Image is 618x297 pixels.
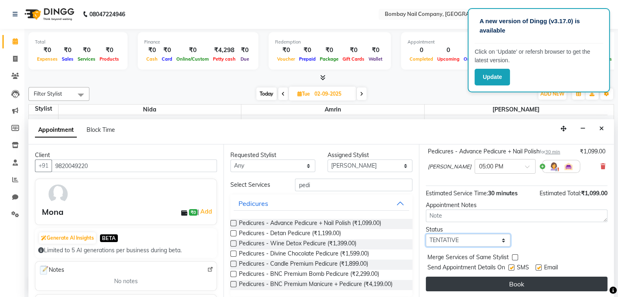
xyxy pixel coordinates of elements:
div: Assigned Stylist [327,151,412,159]
span: Cash [144,56,160,62]
span: Pedicures - Divine Chocolate Pedicure (₹1,599.00) [239,249,369,260]
div: Pedicures - Advance Pedicure + Nail Polish [428,147,560,156]
div: Mona [42,206,63,218]
span: No notes [114,277,138,286]
span: Prepaid [297,56,318,62]
span: Products [98,56,121,62]
span: Ongoing [462,56,485,62]
span: Due [239,56,251,62]
div: ₹0 [318,46,340,55]
span: Voucher [275,56,297,62]
div: ₹0 [160,46,174,55]
span: Package [318,56,340,62]
span: Notes [39,265,64,275]
span: ₹1,099.00 [581,190,607,197]
span: ADD NEW [540,91,564,97]
span: Email [544,263,558,273]
span: Online/Custom [174,56,211,62]
input: Search by service name [295,179,412,191]
img: avatar [46,182,70,206]
div: Client [35,151,217,159]
span: Completed [408,56,435,62]
div: ₹0 [366,46,384,55]
span: ₹0 [189,209,197,216]
div: Status [426,225,511,234]
span: SMS [517,263,529,273]
div: ₹0 [60,46,76,55]
span: Filter Stylist [34,90,62,97]
small: for [540,149,560,155]
input: 2025-09-02 [312,88,353,100]
span: Card [160,56,174,62]
span: BETA [100,234,118,242]
div: ₹0 [297,46,318,55]
span: Pedicures - Wine Detox Pedicure (₹1,399.00) [239,239,356,249]
div: Appointment [408,39,508,46]
span: Pedicures - BNC Premium Manicure + Pedicure (₹4,199.00) [239,280,392,290]
button: Generate AI Insights [39,232,96,244]
div: ₹0 [275,46,297,55]
div: ₹0 [238,46,252,55]
div: Appointment Notes [426,201,607,210]
span: Block Time [87,126,115,133]
span: Petty cash [211,56,238,62]
span: Sales [60,56,76,62]
div: ₹0 [76,46,98,55]
span: [PERSON_NAME] [428,163,471,171]
div: ₹0 [340,46,366,55]
span: Gift Cards [340,56,366,62]
div: ₹0 [174,46,211,55]
div: Finance [144,39,252,46]
b: 08047224946 [89,3,125,26]
p: A new version of Dingg (v3.17.0) is available [479,17,598,35]
div: Select Services [224,181,289,189]
div: Requested Stylist [230,151,315,159]
span: Appointment [35,123,77,138]
div: ₹0 [144,46,160,55]
div: ₹0 [98,46,121,55]
span: Pedicures - Advance Pedicure + Nail Polish (₹1,099.00) [239,219,381,229]
input: Search by Name/Mobile/Email/Code [52,159,217,172]
span: 30 minutes [488,190,518,197]
button: Pedicures [234,196,409,211]
span: Amrin [241,105,424,115]
img: Interior.png [564,162,573,171]
span: Upcoming [435,56,462,62]
span: | [197,207,213,216]
a: Add [199,207,213,216]
span: Expenses [35,56,60,62]
div: Redemption [275,39,384,46]
div: ₹0 [35,46,60,55]
span: Pedicures - BNC Premium Bomb Pedicure (₹2,299.00) [239,270,379,280]
span: Wallet [366,56,384,62]
span: [PERSON_NAME] [425,105,607,115]
span: Estimated Total: [540,190,581,197]
div: Total [35,39,121,46]
p: Click on ‘Update’ or refersh browser to get the latest version. [475,48,603,65]
span: Today [256,87,277,100]
div: ₹4,298 [211,46,238,55]
div: 0 [462,46,485,55]
img: logo [21,3,76,26]
span: Services [76,56,98,62]
span: 30 min [545,149,560,155]
div: 0 [408,46,435,55]
span: Pedicures - Candle Premium Pedicure (₹1,899.00) [239,260,368,270]
span: Nida [59,105,241,115]
span: Pedicures - Detan Pedicure (₹1,199.00) [239,229,341,239]
div: Limited to 5 AI generations per business during beta. [38,246,214,255]
div: Pedicures [239,199,268,208]
button: Close [596,122,607,135]
div: 0 [435,46,462,55]
button: Book [426,277,607,291]
span: Tue [295,91,312,97]
button: ADD NEW [538,88,566,100]
button: +91 [35,159,52,172]
div: Stylist [29,105,58,113]
span: Send Appointment Details On [427,263,505,273]
div: ₹1,099.00 [580,147,605,156]
img: Hairdresser.png [549,162,559,171]
span: Merge Services of Same Stylist [427,253,509,263]
button: Update [475,69,510,85]
span: Estimated Service Time: [426,190,488,197]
